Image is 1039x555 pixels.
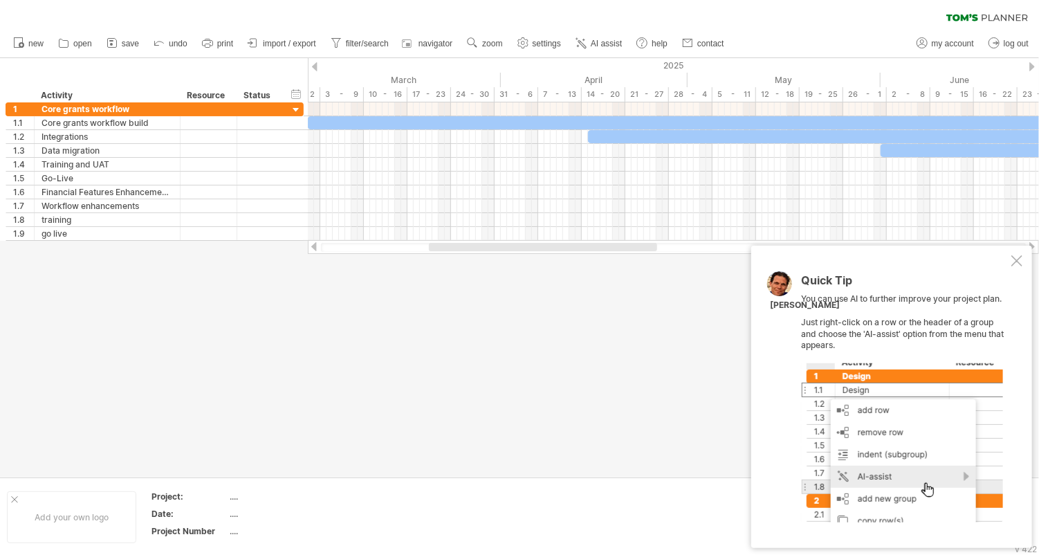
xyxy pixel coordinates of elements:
a: open [55,35,96,53]
div: Project Number [151,525,228,537]
a: contact [679,35,728,53]
a: log out [985,35,1033,53]
a: undo [150,35,192,53]
span: save [122,39,139,48]
div: May 2025 [688,73,881,87]
div: 1.1 [13,116,34,129]
div: 17 - 23 [407,87,451,102]
span: import / export [263,39,316,48]
div: 3 - 9 [320,87,364,102]
span: zoom [482,39,502,48]
div: 1.5 [13,172,34,185]
span: settings [533,39,561,48]
div: 19 - 25 [800,87,843,102]
div: Financial Features Enhancements [42,185,173,199]
span: filter/search [346,39,389,48]
div: 9 - 15 [930,87,974,102]
a: new [10,35,48,53]
div: 7 - 13 [538,87,582,102]
div: 1.2 [13,130,34,143]
div: 5 - 11 [712,87,756,102]
div: 21 - 27 [625,87,669,102]
div: 1.3 [13,144,34,157]
div: Quick Tip [801,275,1009,293]
div: 1.6 [13,185,34,199]
a: help [633,35,672,53]
div: 1.4 [13,158,34,171]
div: .... [230,525,347,537]
div: 2 - 8 [887,87,930,102]
div: Go-Live [42,172,173,185]
div: Resource [187,89,229,102]
div: Data migration [42,144,173,157]
div: Training and UAT [42,158,173,171]
div: go live [42,227,173,240]
div: April 2025 [501,73,688,87]
div: Activity [41,89,172,102]
div: 10 - 16 [364,87,407,102]
a: navigator [400,35,457,53]
div: .... [230,508,347,520]
span: open [73,39,92,48]
div: [PERSON_NAME] [770,300,840,311]
div: 1 [13,102,34,116]
span: my account [932,39,974,48]
a: import / export [244,35,320,53]
div: You can use AI to further improve your project plan. Just right-click on a row or the header of a... [801,275,1009,522]
div: 26 - 1 [843,87,887,102]
div: 28 - 4 [669,87,712,102]
a: AI assist [572,35,626,53]
div: 1.7 [13,199,34,212]
div: 31 - 6 [495,87,538,102]
span: print [217,39,233,48]
div: Core grants workflow build [42,116,173,129]
span: help [652,39,668,48]
div: 14 - 20 [582,87,625,102]
span: log out [1004,39,1029,48]
span: contact [697,39,724,48]
div: .... [230,491,347,502]
div: Project: [151,491,228,502]
a: print [199,35,237,53]
div: training [42,213,173,226]
div: Integrations [42,130,173,143]
div: Status [243,89,274,102]
div: March 2025 [308,73,501,87]
div: Add your own logo [7,491,136,543]
div: Date: [151,508,228,520]
div: 1.8 [13,213,34,226]
div: 24 - 30 [451,87,495,102]
span: undo [169,39,187,48]
div: 1.9 [13,227,34,240]
span: new [28,39,44,48]
div: 16 - 22 [974,87,1018,102]
a: save [103,35,143,53]
a: settings [514,35,565,53]
span: AI assist [591,39,622,48]
div: Workflow enhancements [42,199,173,212]
div: v 422 [1015,544,1037,554]
div: 12 - 18 [756,87,800,102]
div: Core grants workflow [42,102,173,116]
a: zoom [463,35,506,53]
a: my account [913,35,978,53]
a: filter/search [327,35,393,53]
span: navigator [419,39,452,48]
